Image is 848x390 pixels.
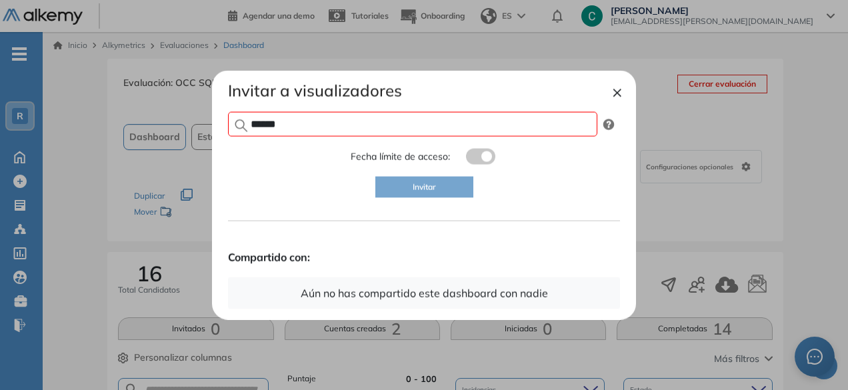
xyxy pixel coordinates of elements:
[612,83,623,99] button: ×
[351,149,450,163] span: Fecha límite de acceso:
[228,249,620,265] strong: Compartido con:
[375,177,473,198] button: Invitar
[301,285,548,301] p: Aún no has compartido este dashboard con nadie
[228,81,620,100] h4: Invitar a visualizadores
